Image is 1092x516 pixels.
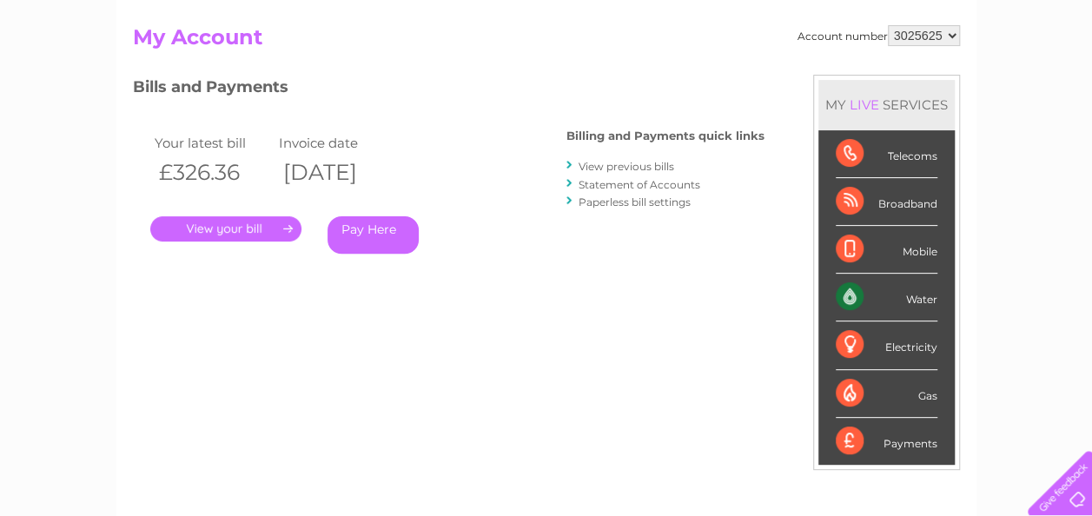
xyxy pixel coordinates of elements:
[150,216,301,241] a: .
[579,178,700,191] a: Statement of Accounts
[275,155,400,190] th: [DATE]
[133,75,764,105] h3: Bills and Payments
[878,74,930,87] a: Telecoms
[976,74,1019,87] a: Contact
[328,216,419,254] a: Pay Here
[836,370,937,418] div: Gas
[836,274,937,321] div: Water
[566,129,764,142] h4: Billing and Payments quick links
[830,74,868,87] a: Energy
[846,96,883,113] div: LIVE
[150,131,275,155] td: Your latest bill
[275,131,400,155] td: Invoice date
[836,178,937,226] div: Broadband
[836,226,937,274] div: Mobile
[764,9,884,30] a: 0333 014 3131
[1035,74,1075,87] a: Log out
[579,195,691,208] a: Paperless bill settings
[150,155,275,190] th: £326.36
[836,321,937,369] div: Electricity
[797,25,960,46] div: Account number
[133,25,960,58] h2: My Account
[941,74,966,87] a: Blog
[818,80,955,129] div: MY SERVICES
[836,418,937,465] div: Payments
[836,130,937,178] div: Telecoms
[38,45,127,98] img: logo.png
[786,74,819,87] a: Water
[579,160,674,173] a: View previous bills
[136,10,957,84] div: Clear Business is a trading name of Verastar Limited (registered in [GEOGRAPHIC_DATA] No. 3667643...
